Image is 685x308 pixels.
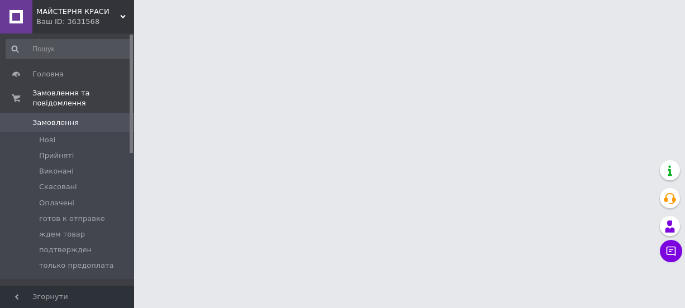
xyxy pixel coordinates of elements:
input: Пошук [6,39,132,59]
span: Замовлення та повідомлення [32,88,134,108]
span: МАЙСТЕРНЯ КРАСИ [36,7,120,17]
span: Виконані [39,166,74,176]
span: Прийняті [39,151,74,161]
div: Ваш ID: 3631568 [36,17,134,27]
span: только предоплата [39,261,113,271]
span: готов к отправке [39,214,105,224]
span: Скасовані [39,182,77,192]
span: подтвержден [39,245,92,255]
span: Повідомлення [32,283,87,293]
button: Чат з покупцем [660,240,682,262]
span: Головна [32,69,64,79]
span: Оплачені [39,198,74,208]
span: Нові [39,135,55,145]
span: ждем товар [39,229,85,239]
span: Замовлення [32,118,79,128]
